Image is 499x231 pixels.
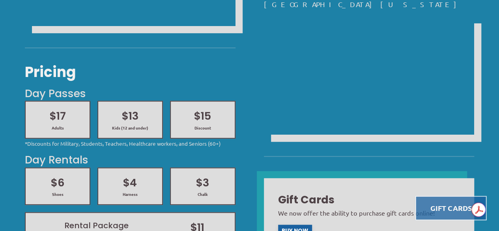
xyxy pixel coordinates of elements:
h2: Gift Cards [278,192,460,207]
span: Adults [33,125,82,131]
h2: $3 [178,175,228,190]
h3: Pricing [25,62,235,82]
div: *Discounts for Military, Students, Teachers, Healthcare workers, and Seniors (60+) [25,140,235,147]
h2: $17 [33,109,82,124]
h2: $6 [33,175,82,190]
span: Shoes [33,192,82,197]
h2: $4 [105,175,155,190]
span: Chalk [178,192,228,197]
h4: Day Passes [25,86,235,101]
h2: Rental Package [33,220,160,231]
h2: $13 [105,109,155,124]
span: Discount [178,125,228,131]
h4: Day Rentals [25,152,235,167]
span: Kids (12 and under) [105,125,155,131]
div: We now offer the ability to purchase gift cards online! [278,208,460,218]
span: Harness [105,192,155,197]
h2: $15 [178,109,228,124]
